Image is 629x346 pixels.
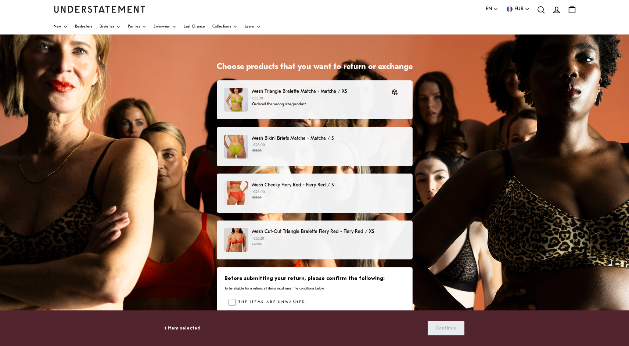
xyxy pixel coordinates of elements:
[224,88,248,112] img: MTME-BRA-004-2_14faef99-7b4a-4ea2-883e-8e07a284954e.jpg
[75,19,92,34] a: Bestsellers
[212,25,231,29] span: Collections
[252,236,405,247] p: €55.20
[252,96,384,102] p: €55.20
[54,25,61,29] span: New
[252,243,262,246] strike: €69.00
[245,19,261,34] a: Learn
[75,25,92,29] span: Bestsellers
[514,5,524,13] span: EUR
[236,299,307,306] label: The items are unwashed.
[128,19,146,34] a: Panties
[100,25,114,29] span: Bralettes
[224,228,248,252] img: FIRE-BRA-016-M-fiery-red_2_97df9170-b1a3-444f-8071-1d0ba5191e85.jpg
[252,142,405,153] p: €28.00
[224,275,404,283] h3: Before submitting your return, please confirm the following:
[252,189,405,200] p: €28.00
[486,5,492,13] span: EN
[184,25,205,29] span: Last Chance
[154,19,176,34] a: Swimwear
[184,19,205,34] a: Last Chance
[252,228,405,236] p: Mesh Cut-Out Triangle Bralette Fiery Red - Fiery Red / XS
[154,25,170,29] span: Swimwear
[252,196,262,199] strike: €35.00
[252,88,384,95] p: Mesh Triangle Bralette Matcha - Matcha / XS
[54,6,145,12] a: Understatement Homepage
[224,286,404,291] p: To be eligible for a return, all items must meet the conditions below.
[486,5,498,13] button: EN
[128,25,140,29] span: Panties
[252,102,384,108] p: Ordered the wrong size/product
[217,62,413,73] h1: Choose products that you want to return or exchange
[54,19,68,34] a: New
[224,181,248,205] img: 103_5cd4439a-12e8-479c-8610-e7bfa386e5cf.jpg
[252,181,405,189] p: Mesh Cheeky Fiery Red - Fiery Red / S
[100,19,121,34] a: Bralettes
[212,19,237,34] a: Collections
[252,135,405,142] p: Mesh Bikini Briefs Matcha - Matcha / S
[224,135,248,159] img: MTME-BRF-002-1.jpg
[252,149,262,152] strike: €35.00
[506,5,530,13] button: EUR
[245,25,255,29] span: Learn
